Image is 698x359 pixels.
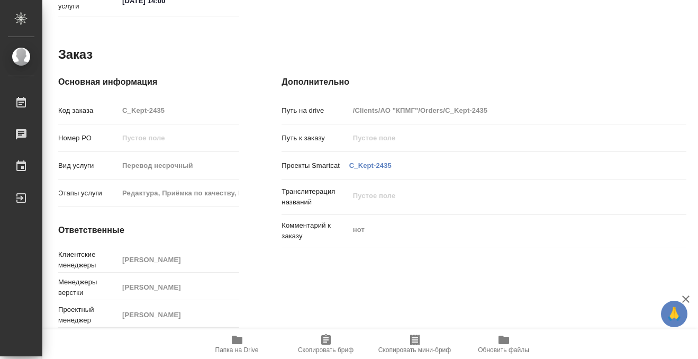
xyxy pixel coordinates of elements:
span: Скопировать бриф [298,346,353,354]
p: Этапы услуги [58,188,119,199]
p: Проектный менеджер [58,304,119,326]
input: Пустое поле [119,103,239,118]
p: Проекты Smartcat [282,160,349,171]
p: Вид услуги [58,160,119,171]
button: Скопировать мини-бриф [370,329,459,359]
input: Пустое поле [119,185,239,201]
p: Код заказа [58,105,119,116]
span: Папка на Drive [215,346,259,354]
input: Пустое поле [119,130,239,146]
span: Обновить файлы [478,346,529,354]
textarea: нот [349,221,652,239]
input: Пустое поле [349,103,652,118]
input: Пустое поле [119,158,239,173]
button: Папка на Drive [193,329,282,359]
button: 🙏 [661,301,687,327]
input: Пустое поле [119,280,239,295]
p: Комментарий к заказу [282,220,349,241]
p: Номер РО [58,133,119,143]
p: Менеджеры верстки [58,277,119,298]
a: C_Kept-2435 [349,161,392,169]
span: 🙏 [665,303,683,325]
button: Обновить файлы [459,329,548,359]
h4: Дополнительно [282,76,686,88]
span: Скопировать мини-бриф [378,346,451,354]
button: Скопировать бриф [282,329,370,359]
input: Пустое поле [119,252,239,267]
input: Пустое поле [349,130,652,146]
p: Транслитерация названий [282,186,349,208]
p: Путь на drive [282,105,349,116]
input: Пустое поле [119,307,239,322]
p: Путь к заказу [282,133,349,143]
h4: Основная информация [58,76,239,88]
p: Клиентские менеджеры [58,249,119,271]
h4: Ответственные [58,224,239,237]
h2: Заказ [58,46,93,63]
